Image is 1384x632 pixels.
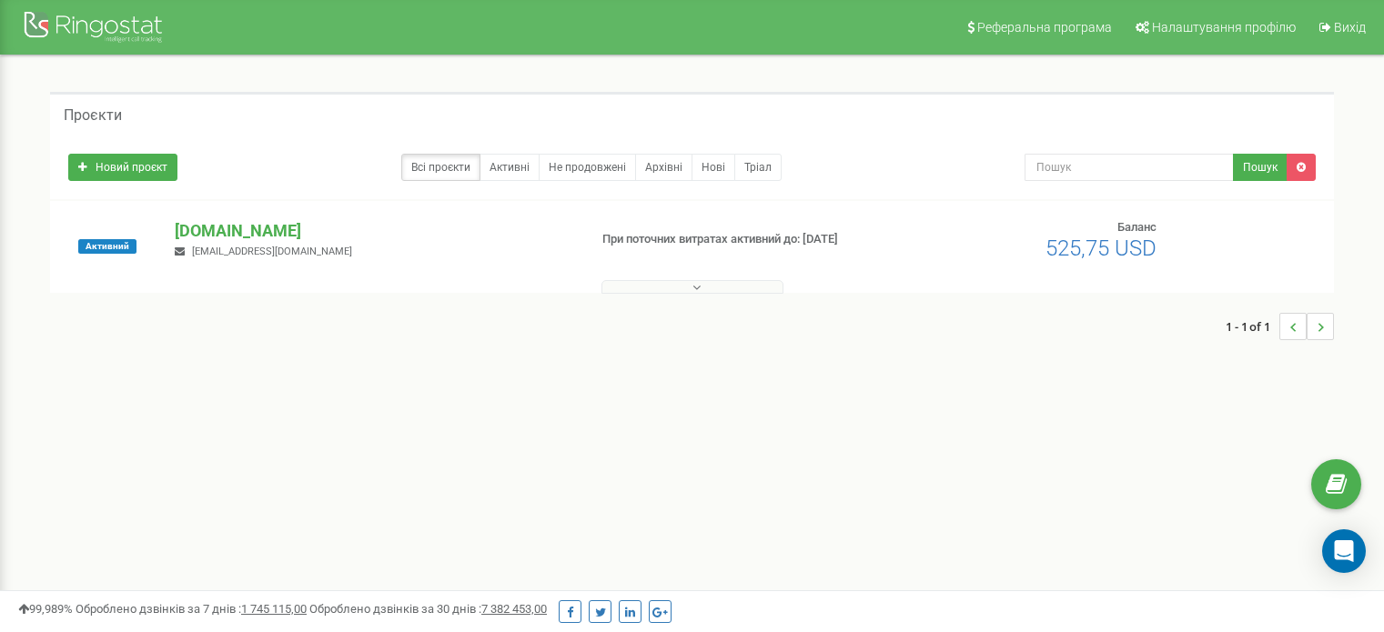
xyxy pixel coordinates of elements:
p: [DOMAIN_NAME] [175,219,572,243]
a: Нові [692,154,735,181]
u: 7 382 453,00 [481,602,547,616]
span: Оброблено дзвінків за 7 днів : [76,602,307,616]
span: Реферальна програма [977,20,1112,35]
a: Активні [480,154,540,181]
span: 525,75 USD [1046,236,1157,261]
input: Пошук [1025,154,1234,181]
a: Всі проєкти [401,154,480,181]
a: Тріал [734,154,782,181]
span: 1 - 1 of 1 [1226,313,1279,340]
span: Налаштування профілю [1152,20,1296,35]
span: Оброблено дзвінків за 30 днів : [309,602,547,616]
span: 99,989% [18,602,73,616]
a: Архівні [635,154,692,181]
a: Новий проєкт [68,154,177,181]
span: Вихід [1334,20,1366,35]
u: 1 745 115,00 [241,602,307,616]
a: Не продовжені [539,154,636,181]
h5: Проєкти [64,107,122,124]
p: При поточних витратах активний до: [DATE] [602,231,894,248]
span: Баланс [1117,220,1157,234]
span: [EMAIL_ADDRESS][DOMAIN_NAME] [192,246,352,257]
nav: ... [1226,295,1334,358]
span: Активний [78,239,136,254]
button: Пошук [1233,154,1288,181]
div: Open Intercom Messenger [1322,529,1366,573]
